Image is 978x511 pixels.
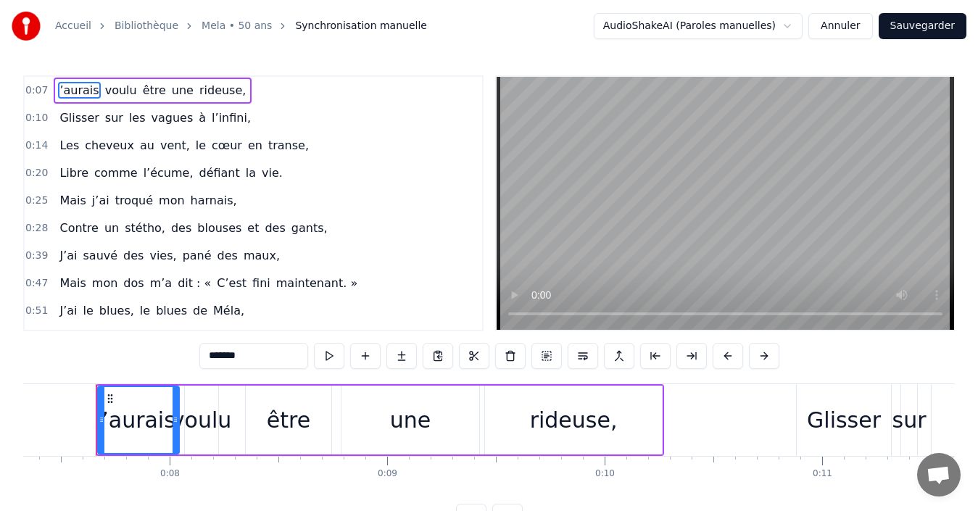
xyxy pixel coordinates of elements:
span: 0:14 [25,138,48,153]
span: en [246,137,264,154]
a: Bibliothèque [115,19,178,33]
span: des [170,220,193,236]
span: Méla, [212,302,246,319]
span: blues [154,302,188,319]
span: maux, [242,247,281,264]
span: stétho, [123,220,167,236]
span: des [216,247,239,264]
div: une [390,404,431,436]
span: 0:20 [25,166,48,180]
span: la [244,165,257,181]
span: ’aurais [58,82,100,99]
div: Glisser [807,404,881,436]
span: une [170,82,195,99]
span: les [128,109,147,126]
span: un [103,220,120,236]
span: 0:07 [25,83,48,98]
span: harnais, [189,192,239,209]
span: sauvé [82,247,120,264]
span: blouses [196,220,243,236]
span: Mais [58,192,87,209]
span: voulu [104,82,138,99]
span: vent, [159,137,191,154]
span: vagues [150,109,195,126]
span: maintenant. » [275,275,359,291]
a: Accueil [55,19,91,33]
div: 0:08 [160,468,180,480]
span: de [191,302,209,319]
span: transe, [267,137,310,154]
span: des [263,220,286,236]
span: le [194,137,207,154]
nav: breadcrumb [55,19,427,33]
img: youka [12,12,41,41]
span: J’ai [58,247,78,264]
span: cheveux [83,137,136,154]
span: blues, [98,302,136,319]
div: voulu [172,404,231,436]
span: l’infini, [210,109,252,126]
span: des [122,247,145,264]
button: Sauvegarder [879,13,966,39]
span: J’ai [58,302,78,319]
span: rideuse, [198,82,247,99]
span: le [82,302,95,319]
span: Libre [58,165,90,181]
div: rideuse, [530,404,618,436]
div: sur [892,404,927,436]
span: Glisser [58,109,100,126]
span: 0:10 [25,111,48,125]
span: 0:25 [25,194,48,208]
div: ’aurais [101,404,175,436]
span: Contre [58,220,99,236]
span: mon [157,192,186,209]
span: 0:47 [25,276,48,291]
span: au [138,137,156,154]
span: sur [104,109,125,126]
span: à [197,109,207,126]
span: 0:51 [25,304,48,318]
span: troqué [114,192,154,209]
span: C’est [215,275,248,291]
a: Mela • 50 ans [202,19,272,33]
div: 0:10 [595,468,615,480]
span: j’ai [91,192,111,209]
button: Annuler [808,13,872,39]
div: 0:11 [813,468,832,480]
span: comme [93,165,139,181]
span: pané [181,247,213,264]
span: mon [91,275,120,291]
span: m’a [149,275,173,291]
span: l’écume, [142,165,195,181]
div: être [267,404,310,436]
span: vies, [148,247,178,264]
span: Mais [58,275,87,291]
span: être [141,82,167,99]
span: 0:28 [25,221,48,236]
span: vie. [260,165,284,181]
span: cœur [210,137,244,154]
span: 0:39 [25,249,48,263]
div: 0:09 [378,468,397,480]
div: Ouvrir le chat [917,453,961,497]
span: Synchronisation manuelle [295,19,427,33]
span: dit : « [176,275,212,291]
span: fini [251,275,272,291]
span: dos [122,275,145,291]
span: et [246,220,260,236]
span: Les [58,137,80,154]
span: défiant [197,165,241,181]
span: gants, [290,220,329,236]
span: le [138,302,152,319]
